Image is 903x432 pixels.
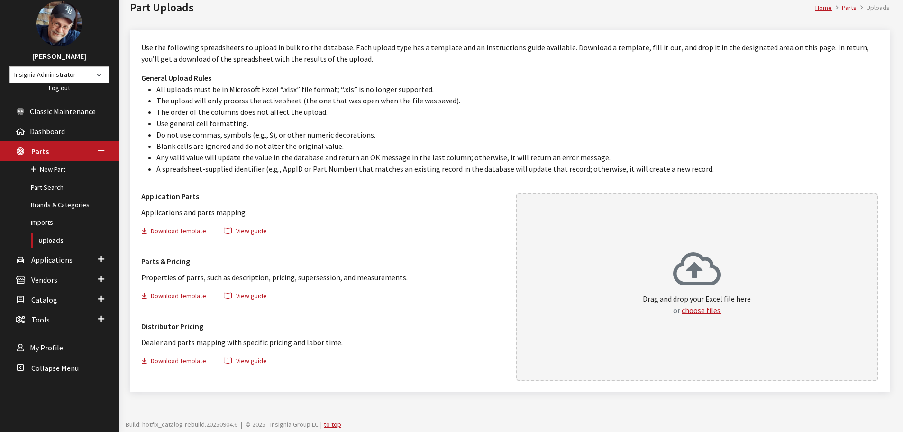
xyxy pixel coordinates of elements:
[857,3,890,13] li: Uploads
[30,107,96,116] span: Classic Maintenance
[156,140,878,152] li: Blank cells are ignored and do not alter the original value.
[126,420,237,429] span: Build: hotfix_catalog-rebuild.20250904.6
[156,152,878,163] li: Any valid value will update the value in the database and return an OK message in the last column...
[241,420,242,429] span: |
[30,127,65,136] span: Dashboard
[246,420,319,429] span: © 2025 - Insignia Group LC
[156,106,878,118] li: The order of the columns does not affect the upload.
[141,272,504,283] p: Properties of parts, such as description, pricing, supersession, and measurements.
[141,207,504,218] p: Applications and parts mapping.
[216,226,275,239] button: View guide
[141,72,878,83] h3: General Upload Rules
[31,363,79,373] span: Collapse Menu
[31,275,57,285] span: Vendors
[141,321,504,332] h3: Distributor Pricing
[9,50,109,62] h3: [PERSON_NAME]
[673,305,680,315] span: or
[643,293,751,316] p: Drag and drop your Excel file here
[31,315,50,324] span: Tools
[156,163,878,175] li: A spreadsheet-supplied identifier (e.g., AppID or Part Number) that matches an existing record in...
[682,304,721,316] button: choose files
[815,3,832,12] a: Home
[31,147,49,156] span: Parts
[156,118,878,129] li: Use general cell formatting.
[156,129,878,140] li: Do not use commas, symbols (e.g., $), or other numeric decorations.
[30,343,63,353] span: My Profile
[156,83,878,95] li: All uploads must be in Microsoft Excel “.xlsx” file format; “.xls” is no longer supported.
[49,83,70,92] a: Log out
[141,291,214,304] button: Download template
[141,226,214,239] button: Download template
[156,95,878,106] li: The upload will only process the active sheet (the one that was open when the file was saved).
[216,291,275,304] button: View guide
[320,420,322,429] span: |
[141,256,504,267] h3: Parts & Pricing
[31,255,73,265] span: Applications
[36,1,82,46] img: Ray Goodwin
[216,356,275,369] button: View guide
[31,295,57,304] span: Catalog
[141,356,214,369] button: Download template
[324,420,341,429] a: to top
[141,42,878,64] p: Use the following spreadsheets to upload in bulk to the database. Each upload type has a template...
[832,3,857,13] li: Parts
[141,337,504,348] p: Dealer and parts mapping with specific pricing and labor time.
[141,191,504,202] h3: Application Parts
